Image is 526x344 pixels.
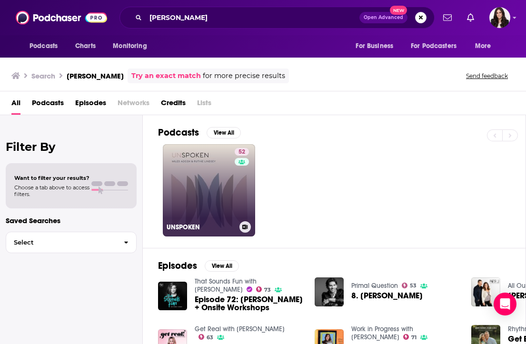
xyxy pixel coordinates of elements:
[463,10,478,26] a: Show notifications dropdown
[351,282,398,290] a: Primal Question
[403,334,417,340] a: 71
[468,37,503,55] button: open menu
[390,6,407,15] span: New
[195,325,285,333] a: Get Real with Caroline Hobby
[207,335,213,340] span: 63
[163,144,255,236] a: 52UNSPOKEN
[256,286,271,292] a: 73
[198,334,214,340] a: 63
[364,15,403,20] span: Open Advanced
[238,147,245,157] span: 52
[489,7,510,28] img: User Profile
[351,292,423,300] span: 8. [PERSON_NAME]
[197,95,211,115] span: Lists
[118,95,149,115] span: Networks
[106,37,159,55] button: open menu
[119,7,435,29] div: Search podcasts, credits, & more...
[489,7,510,28] button: Show profile menu
[359,12,407,23] button: Open AdvancedNew
[203,70,285,81] span: for more precise results
[235,148,249,156] a: 52
[439,10,456,26] a: Show notifications dropdown
[351,292,423,300] a: 8. Miles Adcox
[411,335,417,340] span: 71
[158,282,187,311] img: Episode 72: Miles Adcox + Onsite Workshops
[6,140,137,154] h2: Filter By
[195,277,257,294] a: That Sounds Fun with Annie F. Downs
[410,284,417,288] span: 53
[131,70,201,81] a: Try an exact match
[158,260,239,272] a: EpisodesView All
[195,295,303,312] span: Episode 72: [PERSON_NAME] + Onsite Workshops
[6,232,137,253] button: Select
[75,95,106,115] a: Episodes
[167,223,236,231] h3: UNSPOKEN
[14,175,89,181] span: Want to filter your results?
[351,325,413,341] a: Work in Progress with Sophia Bush
[14,184,89,197] span: Choose a tab above to access filters.
[207,127,241,138] button: View All
[475,39,491,53] span: More
[195,295,303,312] a: Episode 72: Miles Adcox + Onsite Workshops
[146,10,359,25] input: Search podcasts, credits, & more...
[315,277,344,306] img: 8. Miles Adcox
[11,95,20,115] a: All
[405,37,470,55] button: open menu
[158,260,197,272] h2: Episodes
[69,37,101,55] a: Charts
[158,127,199,138] h2: Podcasts
[489,7,510,28] span: Logged in as RebeccaShapiro
[411,39,457,53] span: For Podcasters
[264,288,271,292] span: 73
[30,39,58,53] span: Podcasts
[402,283,417,288] a: 53
[75,39,96,53] span: Charts
[205,260,239,272] button: View All
[32,95,64,115] a: Podcasts
[23,37,70,55] button: open menu
[31,71,55,80] h3: Search
[349,37,405,55] button: open menu
[161,95,186,115] a: Credits
[6,239,116,246] span: Select
[463,72,511,80] button: Send feedback
[67,71,124,80] h3: [PERSON_NAME]
[158,127,241,138] a: PodcastsView All
[113,39,147,53] span: Monitoring
[471,277,500,306] img: Miles Adcox
[356,39,393,53] span: For Business
[6,216,137,225] p: Saved Searches
[494,293,516,315] div: Open Intercom Messenger
[16,9,107,27] img: Podchaser - Follow, Share and Rate Podcasts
